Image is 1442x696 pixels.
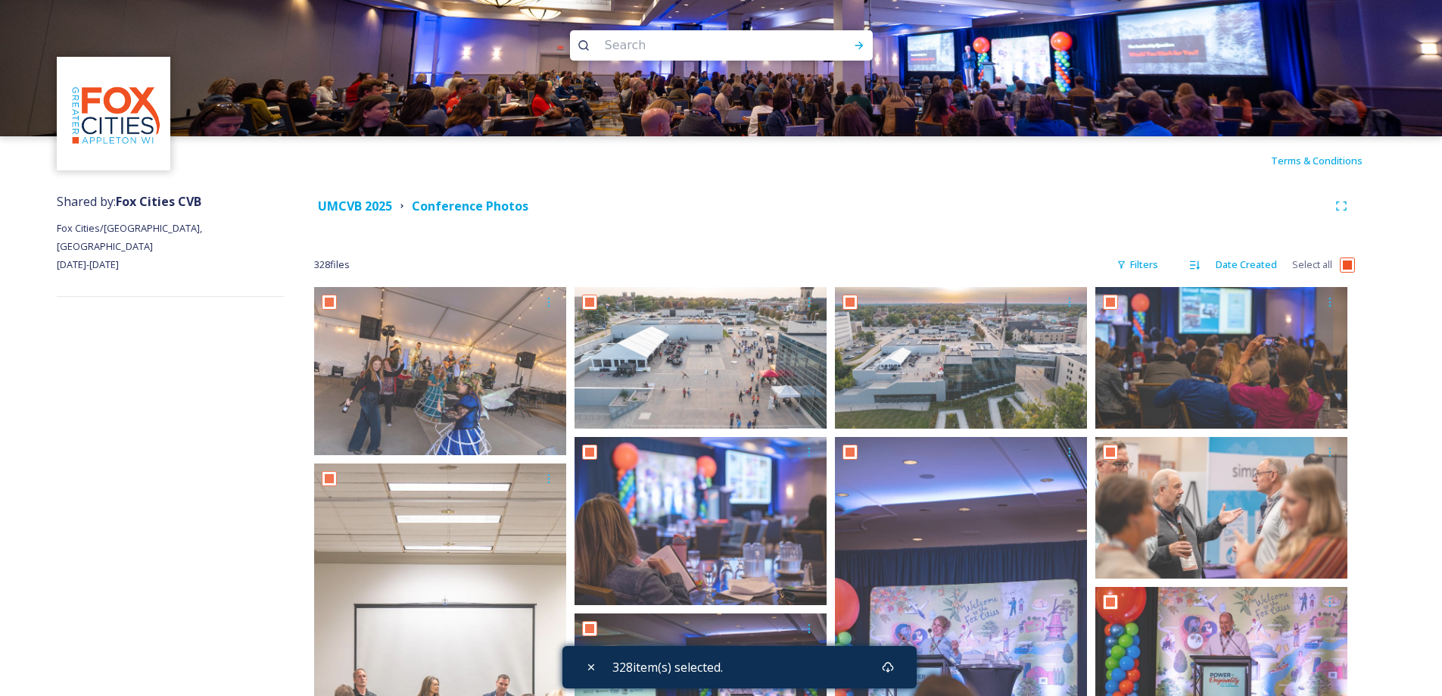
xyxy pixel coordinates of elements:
[57,221,204,271] span: Fox Cities/[GEOGRAPHIC_DATA], [GEOGRAPHIC_DATA] [DATE]-[DATE]
[575,287,827,429] img: UMCVB Conference 2025 (84).jpg
[1095,437,1347,579] img: UMCVB Conference 2025 (160).jpg
[1208,250,1285,279] div: Date Created
[59,59,169,169] img: images.png
[1292,257,1332,272] span: Select all
[1095,287,1347,429] img: UMCVB Conference 2025 (164).jpg
[597,29,805,62] input: Search
[314,287,566,455] img: UMCVB Conference 2025 (70).jpg
[116,193,201,210] strong: Fox Cities CVB
[318,198,392,214] strong: UMCVB 2025
[57,193,201,210] span: Shared by:
[314,257,350,272] span: 328 file s
[575,437,827,605] img: UMCVB Conference 2025 (162).jpg
[835,287,1087,429] img: UMCVB Conference 2025 (52).jpg
[1271,151,1385,170] a: Terms & Conditions
[1271,154,1363,167] span: Terms & Conditions
[612,658,723,676] span: 328 item(s) selected.
[412,198,528,214] strong: Conference Photos
[1109,250,1166,279] div: Filters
